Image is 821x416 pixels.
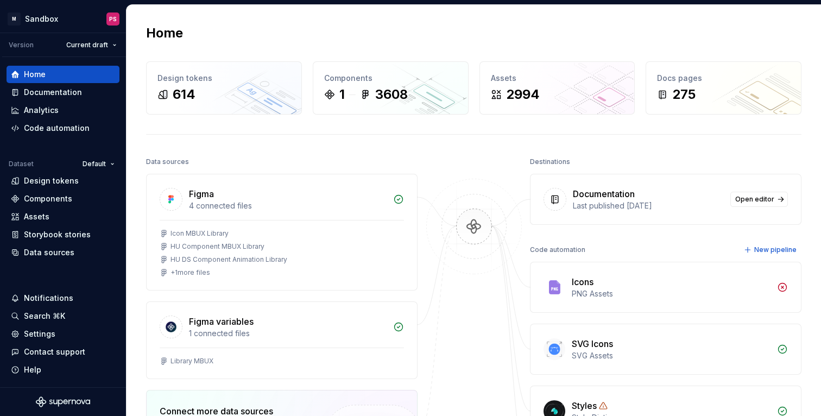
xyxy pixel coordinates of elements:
[7,66,119,83] a: Home
[66,41,108,49] span: Current draft
[2,7,124,30] button: MSandboxPS
[146,154,189,169] div: Data sources
[7,361,119,379] button: Help
[7,208,119,225] a: Assets
[7,226,119,243] a: Storybook stories
[7,84,119,101] a: Documentation
[189,187,214,200] div: Figma
[78,156,119,172] button: Default
[36,396,90,407] svg: Supernova Logo
[313,61,469,115] a: Components13608
[146,24,183,42] h2: Home
[7,190,119,207] a: Components
[9,41,34,49] div: Version
[189,200,387,211] div: 4 connected files
[8,12,21,26] div: M
[7,325,119,343] a: Settings
[24,123,90,134] div: Code automation
[573,187,635,200] div: Documentation
[572,275,593,288] div: Icons
[7,119,119,137] a: Code automation
[735,195,774,204] span: Open editor
[170,357,213,365] div: Library MBUX
[24,293,73,304] div: Notifications
[572,288,771,299] div: PNG Assets
[173,86,195,103] div: 614
[646,61,801,115] a: Docs pages275
[375,86,408,103] div: 3608
[7,307,119,325] button: Search ⌘K
[324,73,457,84] div: Components
[730,192,788,207] a: Open editor
[146,174,418,291] a: Figma4 connected filesIcon MBUX LibraryHU Component MBUX LibraryHU DS Component Animation Library...
[506,86,540,103] div: 2994
[741,242,801,257] button: New pipeline
[25,14,58,24] div: Sandbox
[24,69,46,80] div: Home
[157,73,290,84] div: Design tokens
[672,86,696,103] div: 275
[572,350,771,361] div: SVG Assets
[572,399,597,412] div: Styles
[491,73,624,84] div: Assets
[24,247,74,258] div: Data sources
[24,211,49,222] div: Assets
[530,154,570,169] div: Destinations
[109,15,117,23] div: PS
[754,245,797,254] span: New pipeline
[7,102,119,119] a: Analytics
[7,343,119,361] button: Contact support
[24,364,41,375] div: Help
[24,193,72,204] div: Components
[189,315,254,328] div: Figma variables
[24,105,59,116] div: Analytics
[170,268,210,277] div: + 1 more files
[189,328,387,339] div: 1 connected files
[7,289,119,307] button: Notifications
[24,175,79,186] div: Design tokens
[24,346,85,357] div: Contact support
[339,86,345,103] div: 1
[530,242,585,257] div: Code automation
[9,160,34,168] div: Dataset
[573,200,724,211] div: Last published [DATE]
[24,329,55,339] div: Settings
[170,255,287,264] div: HU DS Component Animation Library
[146,61,302,115] a: Design tokens614
[24,229,91,240] div: Storybook stories
[7,172,119,190] a: Design tokens
[479,61,635,115] a: Assets2994
[83,160,106,168] span: Default
[7,244,119,261] a: Data sources
[24,87,82,98] div: Documentation
[170,229,229,238] div: Icon MBUX Library
[572,337,613,350] div: SVG Icons
[61,37,122,53] button: Current draft
[146,301,418,379] a: Figma variables1 connected filesLibrary MBUX
[170,242,264,251] div: HU Component MBUX Library
[657,73,790,84] div: Docs pages
[24,311,65,322] div: Search ⌘K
